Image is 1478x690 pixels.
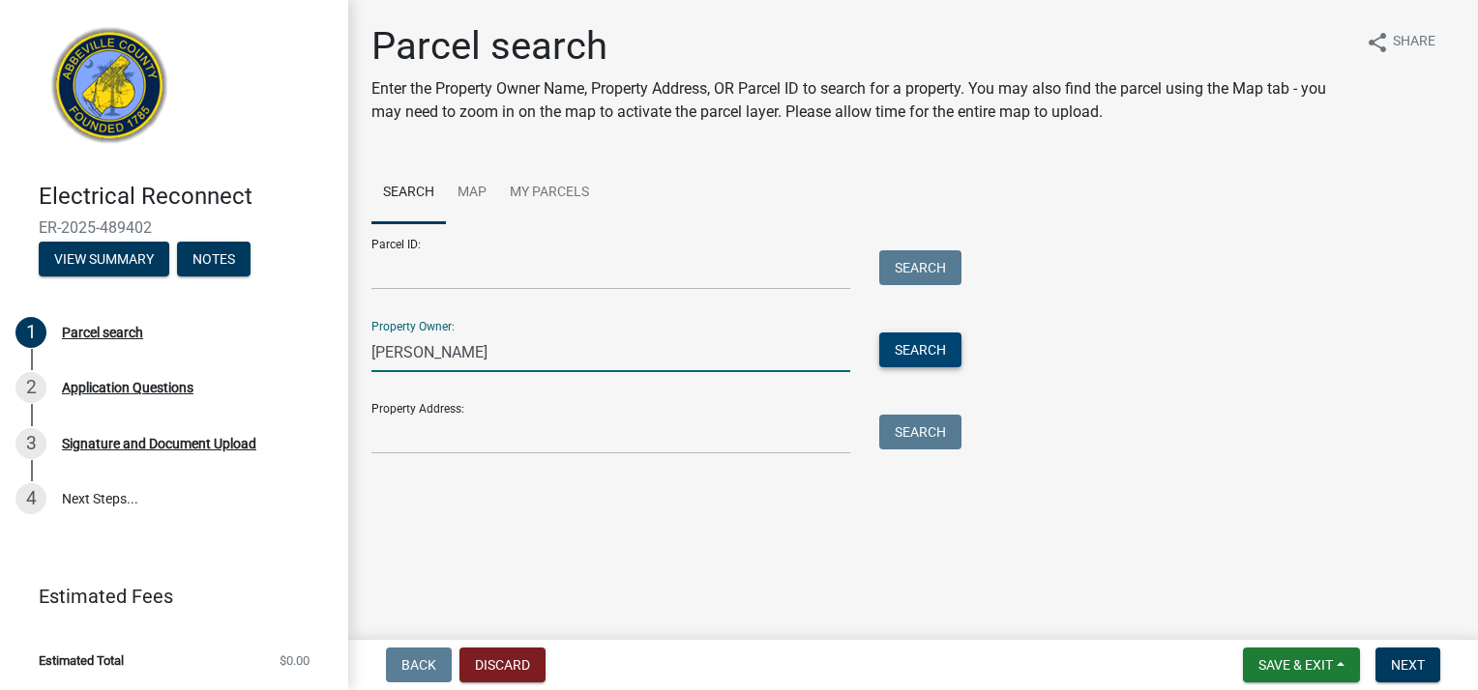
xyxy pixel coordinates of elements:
div: 3 [15,428,46,459]
button: Search [879,415,961,449]
a: My Parcels [498,162,601,224]
div: Application Questions [62,381,193,394]
button: Next [1375,647,1440,682]
wm-modal-confirm: Summary [39,252,169,268]
span: Share [1393,31,1435,54]
button: View Summary [39,242,169,276]
button: Save & Exit [1243,647,1360,682]
img: Abbeville County, South Carolina [39,20,181,162]
span: ER-2025-489402 [39,218,310,237]
a: Search [371,162,446,224]
span: $0.00 [280,654,310,667]
div: Signature and Document Upload [62,437,256,450]
div: 2 [15,372,46,403]
h4: Electrical Reconnect [39,183,333,211]
p: Enter the Property Owner Name, Property Address, OR Parcel ID to search for a property. You may a... [371,77,1350,124]
span: Back [401,657,436,673]
button: Search [879,332,961,367]
i: share [1366,31,1389,54]
button: Search [879,250,961,285]
div: 4 [15,483,46,514]
div: Parcel search [62,326,143,339]
button: shareShare [1350,23,1451,61]
wm-modal-confirm: Notes [177,252,251,268]
button: Notes [177,242,251,276]
span: Next [1391,657,1425,673]
div: 1 [15,317,46,348]
span: Estimated Total [39,654,124,667]
span: Save & Exit [1258,657,1333,673]
h1: Parcel search [371,23,1350,70]
button: Back [386,647,452,682]
a: Estimated Fees [15,577,317,616]
a: Map [446,162,498,224]
button: Discard [459,647,546,682]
